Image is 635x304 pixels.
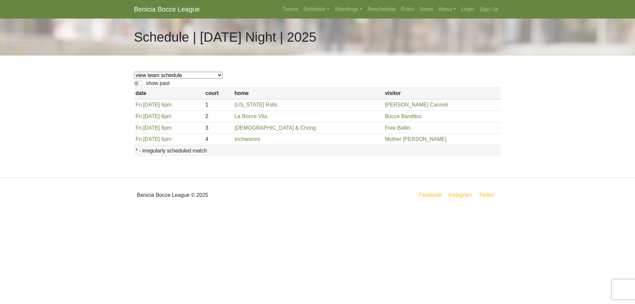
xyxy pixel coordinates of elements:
a: Standings [332,3,365,16]
a: Fri.[DATE] 6pm [136,102,172,108]
td: 4 [204,134,233,145]
a: Teams [280,3,301,16]
a: Reschedule [365,3,399,16]
a: Instagram [447,191,473,199]
label: show past [146,79,170,87]
a: Login [459,3,477,16]
span: Fri. [136,102,143,108]
th: * - irregularly scheduled match [134,145,501,156]
a: [US_STATE] Rolls [234,102,277,108]
span: Fri. [136,136,143,142]
a: About [436,3,459,16]
a: News [417,3,436,16]
span: Fri. [136,125,143,131]
td: 1 [204,99,233,111]
a: Inchworms [234,136,260,142]
a: Bocce Banditos [385,113,422,119]
th: visitor [383,88,501,99]
th: court [204,88,233,99]
a: Fri.[DATE] 6pm [136,113,172,119]
a: Schedule [301,3,332,16]
a: Sign Up [477,3,501,16]
th: date [134,88,204,99]
a: Mother [PERSON_NAME] [385,136,446,142]
a: Facebook [417,191,443,199]
a: Free Ballin [385,125,410,131]
a: La Bocce Vita [234,113,267,119]
a: [PERSON_NAME] Cannoli [385,102,448,108]
td: 2 [204,111,233,122]
a: Fri.[DATE] 6pm [136,125,172,131]
h1: Schedule | [DATE] Night | 2025 [134,29,316,45]
a: Fri.[DATE] 6pm [136,136,172,142]
span: Fri. [136,113,143,119]
a: Benicia Bocce League [134,3,200,16]
a: Twitter [478,191,500,199]
a: [DEMOGRAPHIC_DATA] & Chong [234,125,316,131]
a: Rules [398,3,417,16]
th: home [233,88,384,99]
div: Benicia Bocce League © 2025 [129,183,317,207]
td: 3 [204,122,233,134]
